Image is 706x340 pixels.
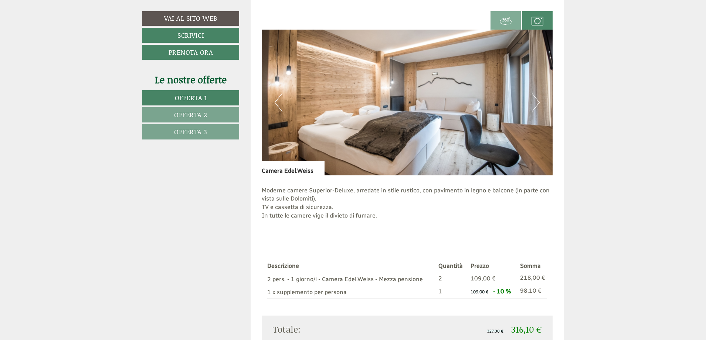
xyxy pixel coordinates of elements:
span: Offerta 1 [175,93,207,102]
span: 109,00 € [471,289,488,294]
a: Scrivici [142,28,239,43]
th: Somma [517,260,547,272]
th: Descrizione [267,260,436,272]
img: 360-grad.svg [500,15,512,27]
button: Next [532,93,540,112]
span: Offerta 2 [174,110,207,119]
span: - 10 % [493,288,511,295]
img: image [262,30,553,175]
span: 109,00 € [471,275,496,282]
td: 2 [435,272,468,285]
span: 316,10 € [511,323,542,335]
span: 327,00 € [487,328,503,334]
p: Moderne camere Superior-Deluxe, arredate in stile rustico, con pavimento in legno e balcone (in p... [262,186,553,229]
td: 98,10 € [517,285,547,299]
a: Vai al sito web [142,11,239,26]
td: 2 pers. - 1 giorno/i - Camera Edel.Weiss - Mezza pensione [267,272,436,285]
div: Camera Edel.Weiss [262,161,325,175]
td: 218,00 € [517,272,547,285]
td: 1 x supplemento per persona [267,285,436,299]
img: camera.svg [532,15,543,27]
span: Offerta 3 [174,127,207,137]
button: Previous [275,93,282,112]
div: Totale: [267,323,407,336]
th: Quantità [435,260,468,272]
div: Le nostre offerte [142,73,239,87]
a: Prenota ora [142,45,239,60]
td: 1 [435,285,468,299]
th: Prezzo [468,260,517,272]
